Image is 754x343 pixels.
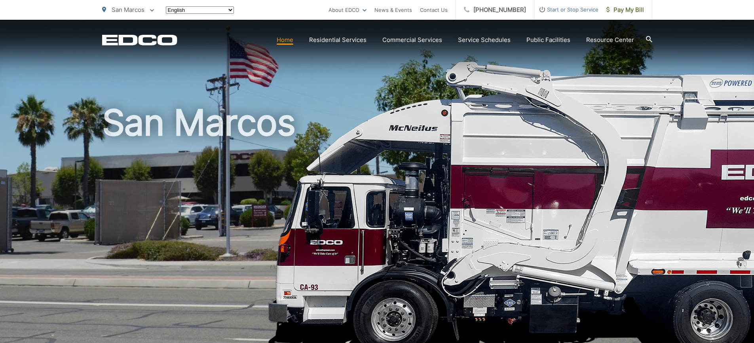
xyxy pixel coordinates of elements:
select: Select a language [166,6,234,14]
a: News & Events [374,5,412,15]
a: Service Schedules [458,35,511,45]
a: EDCD logo. Return to the homepage. [102,34,177,45]
a: Residential Services [309,35,367,45]
a: Contact Us [420,5,448,15]
a: Resource Center [586,35,634,45]
a: About EDCO [329,5,367,15]
a: Public Facilities [526,35,570,45]
a: Home [277,35,293,45]
span: Pay My Bill [606,5,644,15]
a: Commercial Services [382,35,442,45]
span: San Marcos [112,6,144,13]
